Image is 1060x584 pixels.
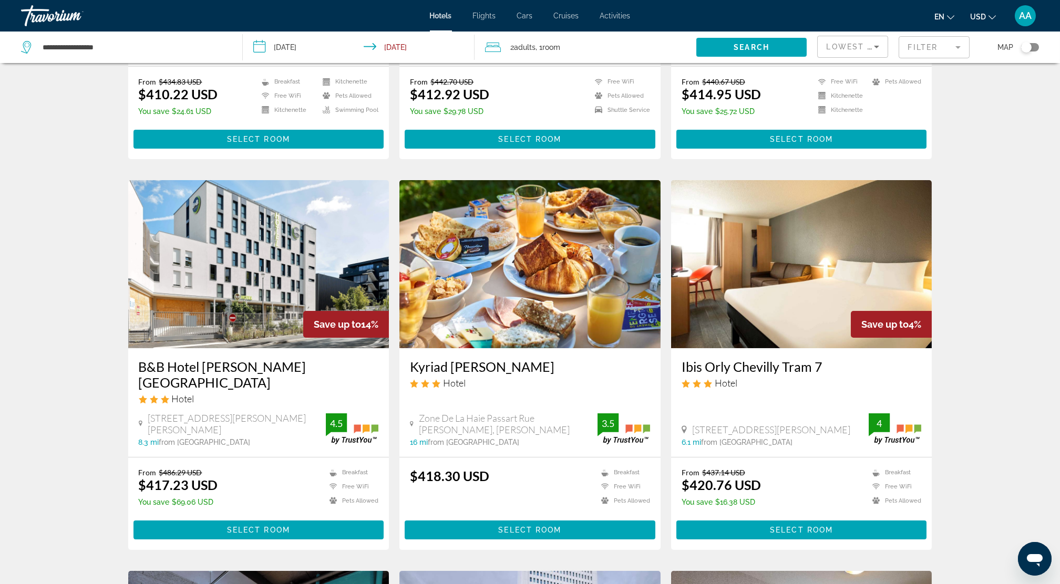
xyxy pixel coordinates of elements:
p: $29.78 USD [410,107,489,116]
button: Select Room [405,520,655,539]
span: Room [542,43,560,51]
li: Breakfast [596,468,650,477]
div: 14% [303,311,389,338]
li: Pets Allowed [317,91,378,100]
div: 4 [869,417,890,430]
span: Select Room [227,135,290,143]
div: 4.5 [326,417,347,430]
span: From [139,77,157,86]
div: 3 star Hotel [139,393,379,404]
p: $16.38 USD [682,498,761,506]
span: 2 [510,40,536,55]
span: Hotel [715,377,737,389]
img: trustyou-badge.svg [598,413,650,444]
span: Save up to [314,319,361,330]
li: Pets Allowed [867,496,921,505]
img: Hotel image [399,180,661,348]
iframe: Кнопка запуска окна обмена сообщениями [1018,542,1052,576]
span: [STREET_ADDRESS][PERSON_NAME] [692,424,850,435]
span: You save [139,107,170,116]
button: Select Room [676,520,927,539]
li: Breakfast [324,468,378,477]
button: Change currency [970,9,996,24]
a: Cruises [554,12,579,20]
a: Cars [517,12,533,20]
div: 3 star Hotel [410,377,650,389]
a: Select Room [676,523,927,535]
span: You save [682,107,713,116]
mat-select: Sort by [826,40,879,53]
del: $440.67 USD [702,77,745,86]
li: Free WiFi [813,77,867,86]
span: [STREET_ADDRESS][PERSON_NAME][PERSON_NAME] [148,412,326,435]
button: Search [696,38,807,57]
button: Check-in date: Oct 25, 2025 Check-out date: Oct 30, 2025 [243,32,475,63]
li: Free WiFi [324,482,378,491]
li: Free WiFi [867,482,921,491]
ins: $417.23 USD [139,477,218,493]
li: Free WiFi [256,91,317,100]
del: $442.70 USD [430,77,474,86]
span: Select Room [770,526,833,534]
span: Save up to [861,319,909,330]
h3: Ibis Orly Chevilly Tram 7 [682,359,922,374]
span: 16 mi [410,438,428,446]
ins: $414.95 USD [682,86,761,102]
a: Select Room [133,523,384,535]
a: Kyriad [PERSON_NAME] [410,359,650,374]
a: Select Room [405,523,655,535]
button: Select Room [405,130,655,149]
button: Select Room [133,130,384,149]
span: en [934,13,944,21]
span: USD [970,13,986,21]
span: Map [997,40,1013,55]
a: Activities [600,12,631,20]
button: User Menu [1012,5,1039,27]
ins: $412.92 USD [410,86,489,102]
del: $437.14 USD [702,468,745,477]
li: Pets Allowed [324,496,378,505]
ins: $410.22 USD [139,86,218,102]
a: Hotels [430,12,452,20]
li: Kitchenette [256,106,317,114]
span: 6.1 mi [682,438,701,446]
button: Select Room [676,130,927,149]
img: trustyou-badge.svg [326,413,378,444]
div: 3.5 [598,417,619,430]
span: Search [734,43,769,51]
p: $69.06 USD [139,498,218,506]
div: 4% [851,311,932,338]
div: 3 star Hotel [682,377,922,389]
li: Free WiFi [590,77,650,86]
li: Free WiFi [596,482,650,491]
del: $434.83 USD [159,77,202,86]
li: Kitchenette [317,77,378,86]
span: AA [1019,11,1032,21]
li: Breakfast [867,468,921,477]
a: Select Room [676,132,927,144]
span: Select Room [498,526,561,534]
img: Hotel image [671,180,932,348]
span: From [682,468,699,477]
p: $25.72 USD [682,107,761,116]
button: Travelers: 2 adults, 0 children [475,32,696,63]
li: Swimming Pool [317,106,378,114]
span: From [410,77,428,86]
ins: $420.76 USD [682,477,761,493]
li: Breakfast [256,77,317,86]
li: Pets Allowed [596,496,650,505]
span: Hotel [172,393,194,404]
button: Toggle map [1013,43,1039,52]
span: From [682,77,699,86]
span: From [139,468,157,477]
img: Hotel image [128,180,389,348]
ins: $418.30 USD [410,468,489,484]
span: Lowest Price [826,43,893,51]
a: B&B Hotel [PERSON_NAME][GEOGRAPHIC_DATA] [139,359,379,390]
